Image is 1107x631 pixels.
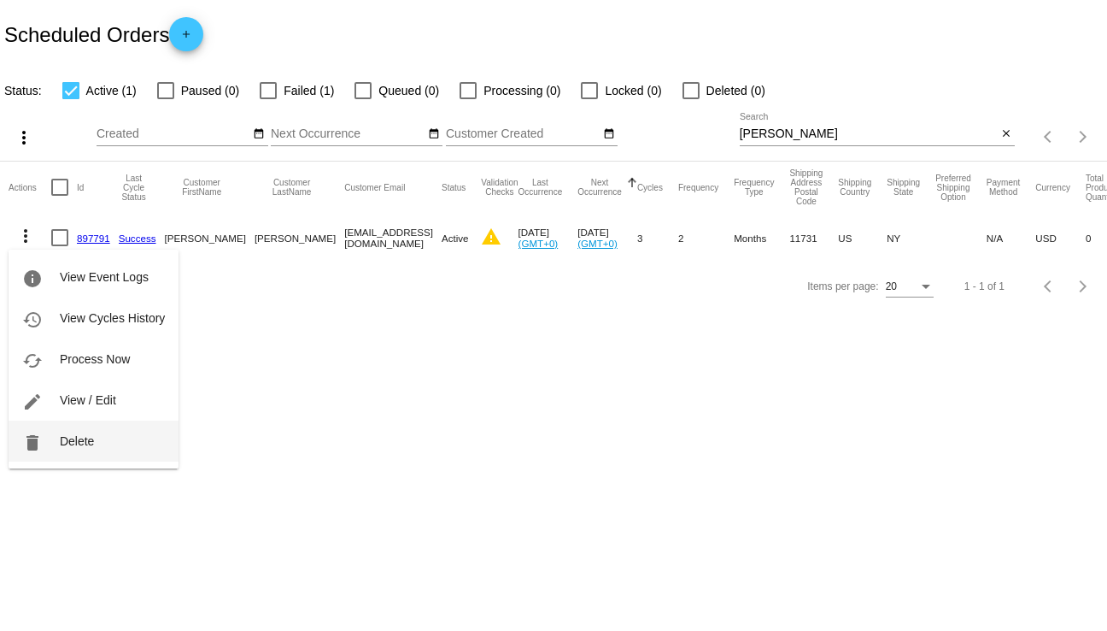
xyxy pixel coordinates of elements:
[60,311,165,325] span: View Cycles History
[22,392,43,412] mat-icon: edit
[60,352,130,366] span: Process Now
[60,393,116,407] span: View / Edit
[22,310,43,330] mat-icon: history
[60,270,149,284] span: View Event Logs
[22,351,43,371] mat-icon: cached
[22,433,43,453] mat-icon: delete
[22,268,43,289] mat-icon: info
[60,434,94,448] span: Delete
